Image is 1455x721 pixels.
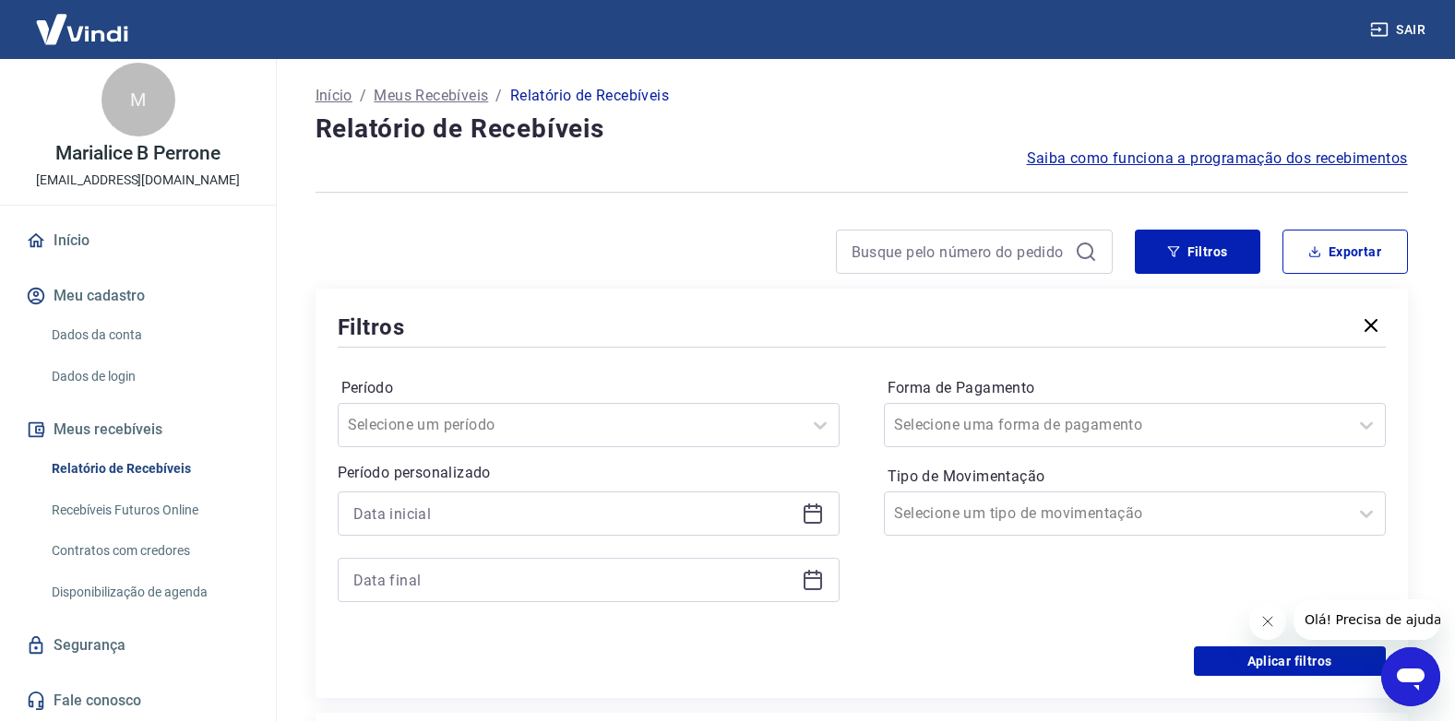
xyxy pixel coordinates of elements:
button: Meus recebíveis [22,409,254,450]
button: Meu cadastro [22,276,254,316]
iframe: Mensagem da empresa [1294,599,1440,640]
a: Recebíveis Futuros Online [44,491,254,529]
a: Segurança [22,625,254,666]
input: Busque pelo número do pedido [852,238,1067,266]
span: Olá! Precisa de ajuda? [11,13,155,28]
p: / [360,85,366,107]
input: Data inicial [353,500,794,527]
a: Relatório de Recebíveis [44,450,254,488]
a: Dados de login [44,358,254,396]
iframe: Botão para abrir a janela de mensagens [1381,647,1440,706]
p: / [495,85,502,107]
a: Saiba como funciona a programação dos recebimentos [1027,148,1408,170]
button: Aplicar filtros [1194,646,1386,676]
img: Vindi [22,1,142,57]
button: Filtros [1135,230,1260,274]
a: Disponibilização de agenda [44,573,254,611]
a: Início [316,85,352,107]
a: Dados da conta [44,316,254,354]
p: Período personalizado [338,462,840,484]
a: Contratos com credores [44,532,254,570]
iframe: Fechar mensagem [1249,603,1286,640]
p: [EMAIL_ADDRESS][DOMAIN_NAME] [36,171,240,190]
a: Meus Recebíveis [374,85,488,107]
p: Marialice B Perrone [55,144,221,163]
div: M [101,63,175,136]
button: Sair [1366,13,1433,47]
label: Período [341,377,836,399]
a: Início [22,220,254,261]
label: Tipo de Movimentação [888,466,1382,488]
button: Exportar [1282,230,1408,274]
h5: Filtros [338,313,406,342]
input: Data final [353,566,794,594]
p: Relatório de Recebíveis [510,85,669,107]
a: Fale conosco [22,680,254,721]
h4: Relatório de Recebíveis [316,111,1408,148]
label: Forma de Pagamento [888,377,1382,399]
